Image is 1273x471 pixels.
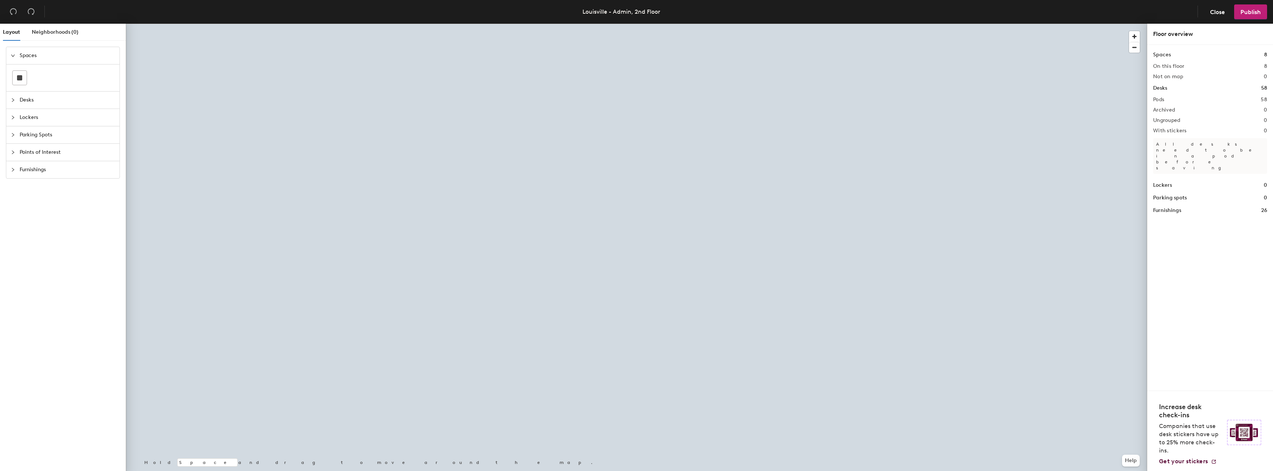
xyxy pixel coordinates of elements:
h2: 58 [1261,97,1267,103]
h1: Lockers [1153,181,1172,189]
h2: With stickers [1153,128,1187,134]
h2: On this floor [1153,63,1185,69]
button: Close [1204,4,1231,19]
h1: Furnishings [1153,206,1181,215]
h2: Ungrouped [1153,117,1180,123]
div: Louisville - Admin, 2nd Floor [582,7,660,16]
span: Parking Spots [20,126,115,143]
p: Companies that use desk stickers have up to 25% more check-ins. [1159,422,1223,455]
h2: Pods [1153,97,1164,103]
span: Furnishings [20,161,115,178]
h1: Spaces [1153,51,1171,59]
h2: 0 [1264,117,1267,123]
span: Desks [20,92,115,109]
h1: 0 [1264,181,1267,189]
h4: Increase desk check-ins [1159,403,1223,419]
h1: Parking spots [1153,194,1187,202]
span: expanded [11,53,15,58]
div: Floor overview [1153,30,1267,39]
h2: 8 [1264,63,1267,69]
span: collapsed [11,115,15,120]
a: Get your stickers [1159,458,1217,465]
span: Get your stickers [1159,458,1208,465]
h1: 0 [1264,194,1267,202]
h2: 0 [1264,74,1267,80]
span: collapsed [11,167,15,172]
button: Publish [1234,4,1267,19]
button: Help [1122,455,1140,467]
span: Neighborhoods (0) [32,29,78,35]
button: Undo (⌘ + Z) [6,4,21,19]
h2: Archived [1153,107,1175,113]
span: collapsed [11,150,15,155]
span: Publish [1240,9,1261,16]
span: Close [1210,9,1225,16]
span: Layout [3,29,20,35]
button: Redo (⌘ + ⇧ + Z) [24,4,38,19]
h1: 26 [1261,206,1267,215]
h2: 0 [1264,107,1267,113]
p: All desks need to be in a pod before saving [1153,138,1267,174]
h1: Desks [1153,84,1167,92]
img: Sticker logo [1227,420,1261,445]
span: Points of Interest [20,144,115,161]
h1: 58 [1261,84,1267,92]
span: Lockers [20,109,115,126]
h2: Not on map [1153,74,1183,80]
span: collapsed [11,133,15,137]
h2: 0 [1264,128,1267,134]
h1: 8 [1264,51,1267,59]
span: Spaces [20,47,115,64]
span: collapsed [11,98,15,102]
